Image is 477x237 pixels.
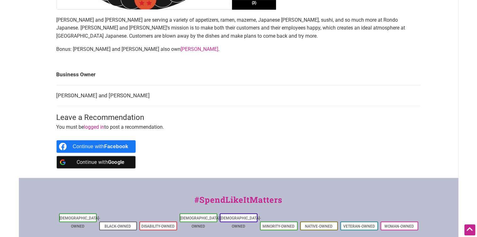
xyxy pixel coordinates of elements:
a: [DEMOGRAPHIC_DATA]-Owned [60,216,100,229]
h3: Leave a Recommendation [57,112,421,123]
a: Black-Owned [105,224,131,229]
div: Scroll Back to Top [464,224,475,235]
b: Facebook [104,144,128,149]
a: Disability-Owned [142,224,175,229]
a: Native-Owned [305,224,333,229]
a: Minority-Owned [263,224,295,229]
p: [PERSON_NAME] and [PERSON_NAME] are serving a variety of appetizers, ramen, mazeme, Japanese [PER... [57,16,421,40]
a: [DEMOGRAPHIC_DATA]-Owned [220,216,261,229]
a: Veteran-Owned [343,224,375,229]
p: You must be to post a recommendation. [57,123,421,131]
a: [DEMOGRAPHIC_DATA]-Owned [180,216,221,229]
div: Continue with [73,156,128,169]
p: Bonus: [PERSON_NAME] and [PERSON_NAME] also own . [57,45,421,53]
a: [PERSON_NAME] [181,46,219,52]
td: Business Owner [57,64,421,85]
a: logged in [84,124,105,130]
div: #SpendLikeItMatters [19,194,458,212]
a: Continue with <b>Google</b> [57,156,136,169]
a: Woman-Owned [385,224,414,229]
div: Continue with [73,140,128,153]
td: [PERSON_NAME] and [PERSON_NAME] [57,85,421,106]
a: Continue with <b>Facebook</b> [57,140,136,153]
b: Google [108,159,125,165]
